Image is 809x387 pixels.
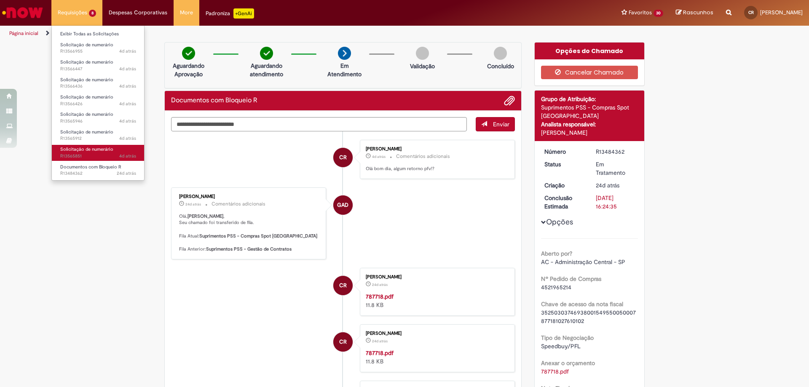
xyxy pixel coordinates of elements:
[60,118,136,125] span: R13565946
[760,9,803,16] span: [PERSON_NAME]
[212,200,265,208] small: Comentários adicionais
[538,181,590,189] dt: Criação
[596,160,635,177] div: Em Tratamento
[171,97,257,104] h2: Documentos com Bloqueio R Histórico de tíquete
[171,117,467,131] textarea: Digite sua mensagem aqui...
[410,62,435,70] p: Validação
[206,8,254,19] div: Padroniza
[60,83,136,90] span: R13566436
[119,83,136,89] time: 25/09/2025 12:28:11
[60,66,136,72] span: R13566447
[119,135,136,141] span: 4d atrás
[541,275,601,283] b: Nº Pedido de Compras
[748,10,754,15] span: CR
[52,110,145,125] a: Aberto R13565946 : Solicitação de numerário
[541,128,638,137] div: [PERSON_NAME]
[372,282,388,287] time: 05/09/2025 11:24:30
[182,47,195,60] img: check-circle-green.png
[9,30,38,37] a: Página inicial
[339,147,347,168] span: CR
[1,4,44,21] img: ServiceNow
[119,83,136,89] span: 4d atrás
[538,194,590,211] dt: Conclusão Estimada
[180,8,193,17] span: More
[52,40,145,56] a: Aberto R13566955 : Solicitação de numerário
[119,153,136,159] span: 4d atrás
[60,135,136,142] span: R13565912
[629,8,652,17] span: Favoritos
[119,101,136,107] span: 4d atrás
[185,202,201,207] span: 24d atrás
[366,349,394,357] a: 787718.pdf
[6,26,533,41] ul: Trilhas de página
[654,10,663,17] span: 30
[52,29,145,39] a: Exibir Todas as Solicitações
[596,181,619,189] span: 24d atrás
[60,42,113,48] span: Solicitação de numerário
[119,153,136,159] time: 25/09/2025 10:46:40
[60,94,113,100] span: Solicitação de numerário
[185,202,201,207] time: 05/09/2025 16:48:34
[119,118,136,124] time: 25/09/2025 10:59:41
[119,48,136,54] time: 25/09/2025 14:32:46
[366,165,506,172] p: Olá bom dia, algum retorno pfv!?
[58,8,87,17] span: Requisições
[366,331,506,336] div: [PERSON_NAME]
[596,181,619,189] time: 05/09/2025 11:24:31
[117,170,136,176] span: 24d atrás
[333,195,353,215] div: Gabriela Alves De Souza
[333,276,353,295] div: Carla Almeida Rocha
[372,154,386,159] span: 4d atrás
[52,145,145,160] a: Aberto R13565851 : Solicitação de numerário
[372,282,388,287] span: 24d atrás
[168,61,209,78] p: Aguardando Aprovação
[535,43,645,59] div: Opções do Chamado
[52,58,145,73] a: Aberto R13566447 : Solicitação de numerário
[333,332,353,352] div: Carla Almeida Rocha
[117,170,136,176] time: 05/09/2025 11:24:33
[60,146,113,152] span: Solicitação de numerário
[109,8,167,17] span: Despesas Corporativas
[396,153,450,160] small: Comentários adicionais
[538,160,590,168] dt: Status
[676,9,713,17] a: Rascunhos
[333,148,353,167] div: Carla Almeida Rocha
[541,66,638,79] button: Cancelar Chamado
[366,275,506,280] div: [PERSON_NAME]
[596,181,635,189] div: 05/09/2025 11:24:31
[119,118,136,124] span: 4d atrás
[541,359,595,367] b: Anexar o orçamento
[541,95,638,103] div: Grupo de Atribuição:
[60,164,121,170] span: Documentos com Bloqueio R
[366,292,506,309] div: 11.8 KB
[494,47,507,60] img: img-circle-grey.png
[366,293,394,300] a: 787718.pdf
[233,8,254,19] p: +GenAi
[60,77,113,83] span: Solicitação de numerário
[246,61,287,78] p: Aguardando atendimento
[119,101,136,107] time: 25/09/2025 12:24:49
[538,147,590,156] dt: Número
[324,61,365,78] p: Em Atendimento
[337,195,348,215] span: GAD
[188,213,223,219] b: [PERSON_NAME]
[541,120,638,128] div: Analista responsável:
[541,283,571,291] span: 4521965214
[179,213,319,253] p: Olá, , Seu chamado foi transferido de fila. Fila Atual: Fila Anterior:
[504,95,515,106] button: Adicionar anexos
[416,47,429,60] img: img-circle-grey.png
[60,101,136,107] span: R13566426
[541,334,594,342] b: Tipo de Negociação
[52,163,145,178] a: Aberto R13484362 : Documentos com Bloqueio R
[60,129,113,135] span: Solicitação de numerário
[199,233,317,239] b: Suprimentos PSS - Compras Spot [GEOGRAPHIC_DATA]
[60,111,113,117] span: Solicitação de numerário
[372,154,386,159] time: 25/09/2025 10:40:37
[596,194,635,211] div: [DATE] 16:24:35
[119,66,136,72] time: 25/09/2025 12:31:18
[60,170,136,177] span: R13484362
[60,48,136,55] span: R13566955
[339,332,347,352] span: CR
[541,309,636,325] span: 35250303746938001549550050007877181027610102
